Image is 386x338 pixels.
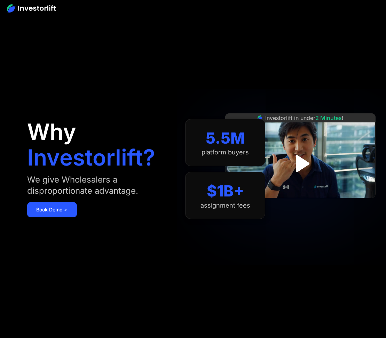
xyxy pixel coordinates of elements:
[27,146,155,169] h1: Investorlift?
[207,182,244,200] div: $1B+
[27,121,76,143] h1: Why
[265,114,344,122] div: Investorlift in under !
[206,129,245,147] div: 5.5M
[200,202,250,209] div: assignment fees
[27,174,172,196] div: We give Wholesalers a disproportionate advantage.
[248,202,353,210] iframe: Customer reviews powered by Trustpilot
[202,148,249,156] div: platform buyers
[285,148,316,179] a: open lightbox
[27,202,77,217] a: Book Demo ➢
[315,114,342,121] span: 2 Minutes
